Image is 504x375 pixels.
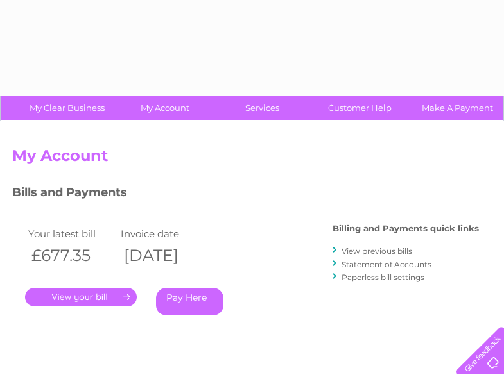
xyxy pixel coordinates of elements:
a: Customer Help [307,96,413,120]
a: Pay Here [156,288,223,315]
td: Your latest bill [25,225,117,242]
h3: Bills and Payments [12,183,479,206]
th: [DATE] [117,242,210,269]
a: Statement of Accounts [342,260,431,269]
a: Paperless bill settings [342,272,424,282]
td: Invoice date [117,225,210,242]
a: Services [209,96,315,120]
a: . [25,288,137,306]
a: View previous bills [342,246,412,256]
th: £677.35 [25,242,117,269]
h4: Billing and Payments quick links [333,224,479,233]
a: My Clear Business [14,96,120,120]
a: My Account [112,96,218,120]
